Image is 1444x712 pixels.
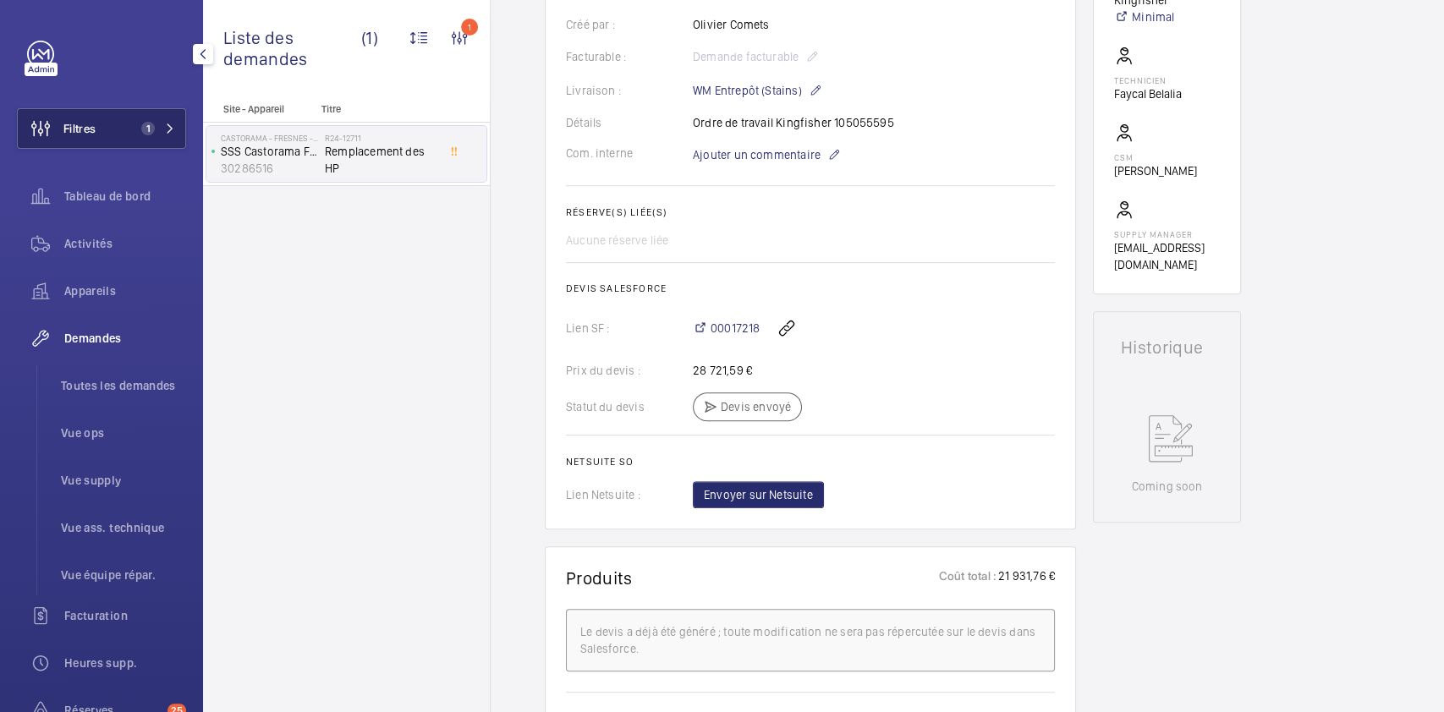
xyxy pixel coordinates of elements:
[693,146,821,163] span: Ajouter un commentaire
[61,519,186,536] span: Vue ass. technique
[1114,152,1197,162] p: CSM
[63,120,96,137] span: Filtres
[693,80,822,101] p: WM Entrepôt (Stains)
[221,143,318,160] p: SSS Castorama Fresnes
[1121,339,1213,356] h1: Historique
[325,133,436,143] h2: R24-12711
[64,654,186,671] span: Heures supp.
[141,122,155,135] span: 1
[1114,8,1174,25] a: Minimal
[1114,239,1220,273] p: [EMAIL_ADDRESS][DOMAIN_NAME]
[203,103,315,115] p: Site - Appareil
[1131,478,1202,495] p: Coming soon
[64,607,186,624] span: Facturation
[566,567,633,589] h1: Produits
[997,567,1055,589] p: 21 931,76 €
[61,472,186,489] span: Vue supply
[325,143,436,177] span: Remplacement des HP
[321,103,433,115] p: Titre
[580,623,1040,657] div: Le devis a déjà été généré ; toute modification ne sera pas répercutée sur le devis dans Salesforce.
[17,108,186,149] button: Filtres1
[693,481,824,508] button: Envoyer sur Netsuite
[1114,85,1182,102] p: Faycal Belalia
[61,377,186,394] span: Toutes les demandes
[704,486,813,503] span: Envoyer sur Netsuite
[223,27,361,69] span: Liste des demandes
[711,320,760,337] span: 00017218
[61,567,186,583] span: Vue équipe répar.
[64,330,186,347] span: Demandes
[566,206,1055,218] h2: Réserve(s) liée(s)
[1114,229,1220,239] p: Supply manager
[64,188,186,205] span: Tableau de bord
[221,160,318,177] p: 30286516
[64,282,186,299] span: Appareils
[1114,162,1197,179] p: [PERSON_NAME]
[1114,75,1182,85] p: Technicien
[939,567,997,589] p: Coût total :
[221,133,318,143] p: Castorama - FRESNES - 1458
[566,282,1055,294] h2: Devis Salesforce
[693,320,760,337] a: 00017218
[64,235,186,252] span: Activités
[566,456,1055,468] h2: Netsuite SO
[61,424,186,441] span: Vue ops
